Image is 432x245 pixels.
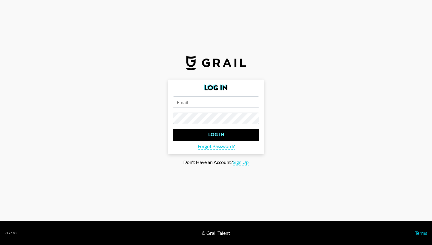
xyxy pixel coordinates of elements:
[173,129,259,141] input: Log In
[5,231,16,235] div: v 1.7.103
[173,96,259,108] input: Email
[233,159,249,165] span: Sign Up
[198,143,235,150] span: Forgot Password?
[202,230,230,236] div: © Grail Talent
[5,159,427,165] div: Don't Have an Account?
[415,230,427,236] a: Terms
[186,56,246,70] img: Grail Talent Logo
[173,84,259,92] h2: Log In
